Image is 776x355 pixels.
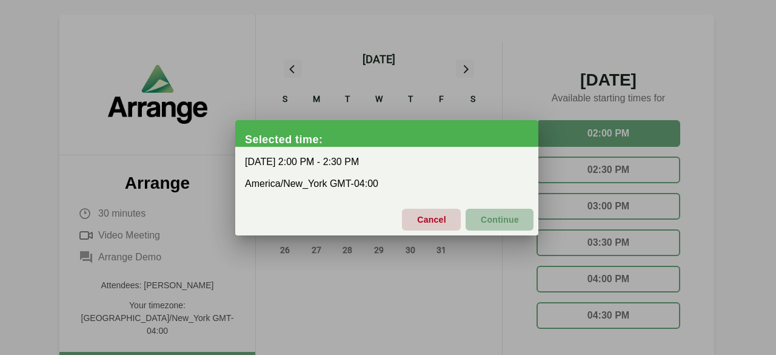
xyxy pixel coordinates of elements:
[416,207,446,232] span: Cancel
[245,134,538,146] div: Selected time:
[235,147,538,199] div: [DATE] 2:00 PM - 2:30 PM America/New_York GMT-04:00
[480,207,519,232] span: Continue
[402,209,461,231] button: Cancel
[466,209,533,231] button: Continue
